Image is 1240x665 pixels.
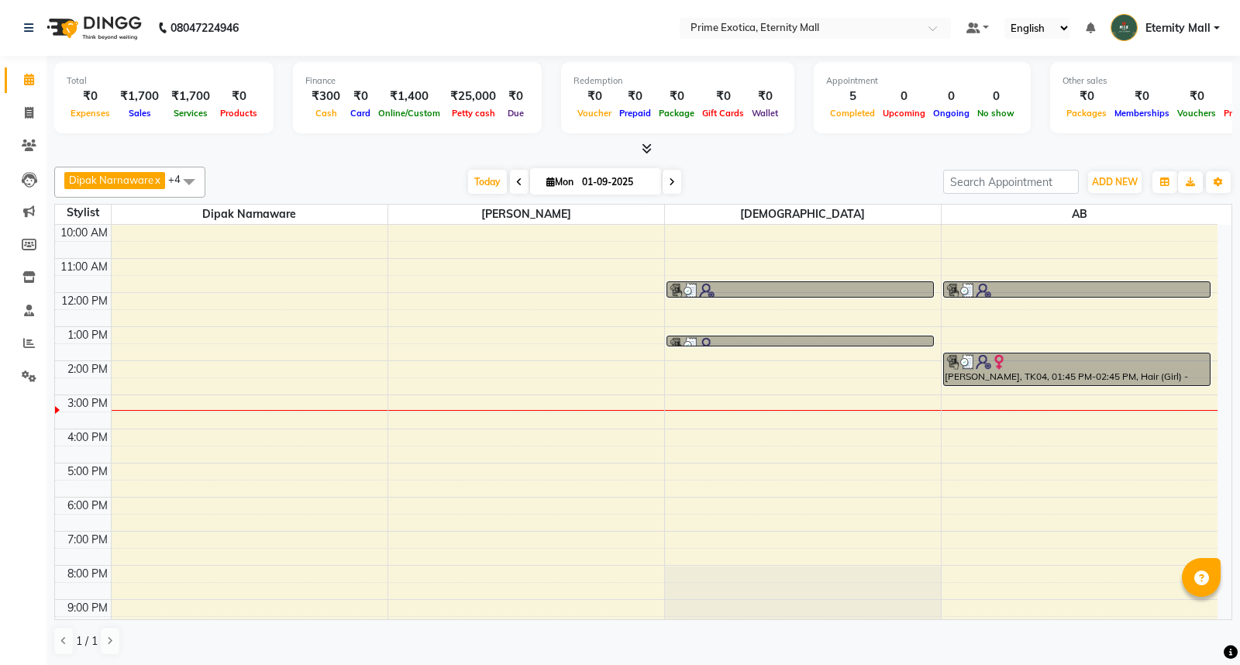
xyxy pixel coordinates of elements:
div: [PERSON_NAME], TK03, 01:15 PM-01:25 PM, HAIR WASH [667,336,933,346]
input: Search Appointment [943,170,1079,194]
span: Completed [826,108,879,119]
div: ₹1,400 [374,88,444,105]
div: ₹0 [748,88,782,105]
span: Vouchers [1173,108,1220,119]
div: 1:00 PM [64,327,111,343]
div: Redemption [573,74,782,88]
span: Ongoing [929,108,973,119]
span: Petty cash [448,108,499,119]
a: x [153,174,160,186]
div: ₹300 [305,88,346,105]
span: Gift Cards [698,108,748,119]
div: 12:00 PM [58,293,111,309]
button: ADD NEW [1088,171,1142,193]
span: [PERSON_NAME] [388,205,664,224]
div: [PERSON_NAME], TK04, 01:45 PM-02:45 PM, Hair (Girl) - Haircut,Hair (Girl) - Hair Styling [944,353,1211,385]
div: ₹0 [1063,88,1111,105]
span: Packages [1063,108,1111,119]
div: ₹0 [655,88,698,105]
span: Online/Custom [374,108,444,119]
div: ₹0 [698,88,748,105]
span: Upcoming [879,108,929,119]
div: 0 [929,88,973,105]
div: ₹0 [1111,88,1173,105]
div: 2:00 PM [64,361,111,377]
span: Prepaid [615,108,655,119]
div: Appointment [826,74,1018,88]
span: Dipak Narnaware [112,205,387,224]
div: 6:00 PM [64,498,111,514]
div: 7:00 PM [64,532,111,548]
span: Card [346,108,374,119]
div: 0 [973,88,1018,105]
span: Today [468,170,507,194]
div: Kunal, TK01, 11:40 AM-12:10 PM, Hair (Girl) - Haircut + Styling [667,282,933,297]
img: logo [40,6,146,50]
div: 0 [879,88,929,105]
span: Wallet [748,108,782,119]
div: ₹0 [573,88,615,105]
div: ₹25,000 [444,88,502,105]
span: Memberships [1111,108,1173,119]
div: ₹0 [502,88,529,105]
span: ADD NEW [1092,176,1138,188]
span: Package [655,108,698,119]
div: ₹0 [1173,88,1220,105]
div: 5 [826,88,879,105]
span: Mon [542,176,577,188]
span: Sales [125,108,155,119]
span: +4 [168,173,192,185]
span: Eternity Mall [1145,20,1211,36]
div: 10:00 AM [57,225,111,241]
span: Due [504,108,528,119]
span: Expenses [67,108,114,119]
span: Voucher [573,108,615,119]
div: 3:00 PM [64,395,111,412]
span: Products [216,108,261,119]
span: 1 / 1 [76,633,98,649]
span: No show [973,108,1018,119]
div: 11:00 AM [57,259,111,275]
span: Dipak Narnaware [69,174,153,186]
div: 5:00 PM [64,463,111,480]
span: Cash [312,108,341,119]
b: 08047224946 [170,6,239,50]
div: 9:00 PM [64,600,111,616]
div: ₹0 [346,88,374,105]
div: 8:00 PM [64,566,111,582]
div: ₹1,700 [114,88,165,105]
div: [PERSON_NAME], TK02, 11:40 AM-12:10 PM, Hair (Girl) - Haircut [944,282,1211,297]
div: ₹1,700 [165,88,216,105]
iframe: chat widget [1175,603,1224,649]
div: Finance [305,74,529,88]
div: ₹0 [67,88,114,105]
div: Total [67,74,261,88]
span: AB [942,205,1218,224]
div: 4:00 PM [64,429,111,446]
span: Services [170,108,212,119]
div: ₹0 [216,88,261,105]
div: ₹0 [615,88,655,105]
img: Eternity Mall [1111,14,1138,41]
div: Stylist [55,205,111,221]
span: [DEMOGRAPHIC_DATA] [665,205,941,224]
input: 2025-09-01 [577,171,655,194]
